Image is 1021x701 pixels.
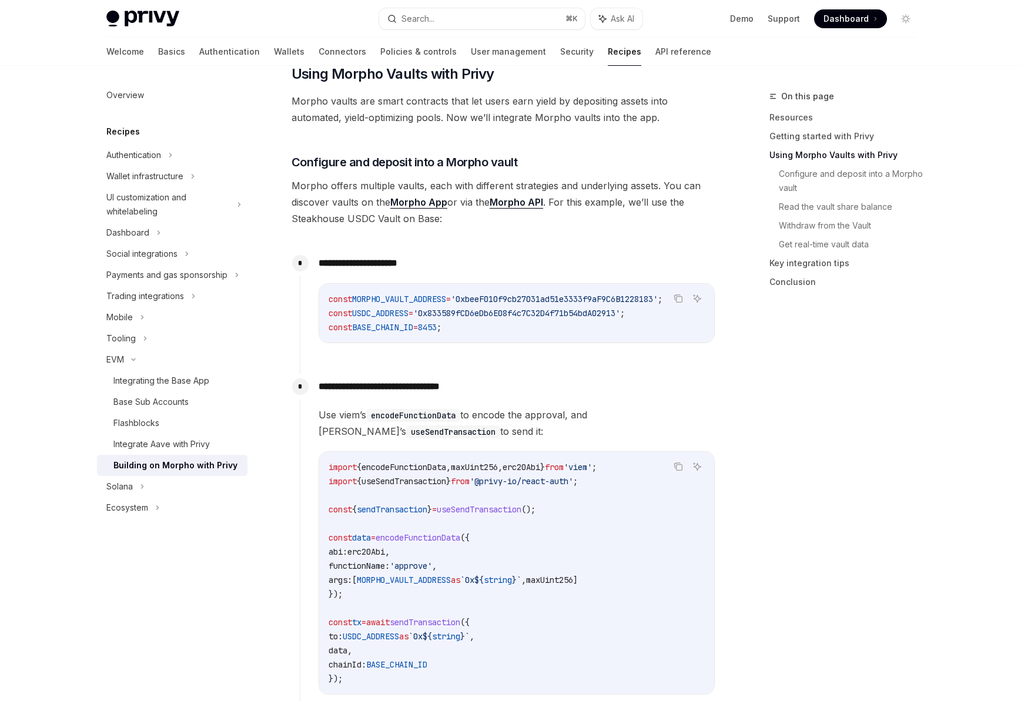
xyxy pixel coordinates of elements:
span: useSendTransaction [361,476,446,487]
span: On this page [781,89,834,103]
div: Tooling [106,331,136,346]
a: Integrating the Base App [97,370,247,391]
code: useSendTransaction [406,425,500,438]
span: BASE_CHAIN_ID [352,322,413,333]
span: `0x [460,575,474,585]
span: } [540,462,545,472]
span: = [432,504,437,515]
img: light logo [106,11,179,27]
span: const [329,504,352,515]
span: = [446,294,451,304]
span: 8453 [418,322,437,333]
span: as [399,631,409,642]
span: } [446,476,451,487]
span: } [460,631,465,642]
span: '0x833589fCD6eDb6E08f4c7C32D4f71b54bdA02913' [413,308,620,318]
span: as [451,575,460,585]
span: , [498,462,503,472]
span: const [329,294,352,304]
span: ; [592,462,597,472]
span: encodeFunctionData [361,462,446,472]
span: `0x [409,631,423,642]
span: ; [620,308,625,318]
a: API reference [655,38,711,66]
span: 'viem' [564,462,592,472]
span: = [371,532,376,543]
a: Configure and deposit into a Morpho vault [779,165,925,197]
a: Overview [97,85,247,106]
div: Integrate Aave with Privy [113,437,210,451]
span: functionName: [329,561,390,571]
a: Key integration tips [769,254,925,273]
span: Ask AI [611,13,634,25]
span: BASE_CHAIN_ID [366,659,427,670]
button: Ask AI [689,459,705,474]
a: Getting started with Privy [769,127,925,146]
button: Copy the contents from the code block [671,459,686,474]
span: (); [521,504,535,515]
span: from [451,476,470,487]
span: ; [437,322,441,333]
span: , [385,546,390,557]
span: to: [329,631,343,642]
span: } [512,575,517,585]
span: import [329,476,357,487]
span: await [366,617,390,628]
span: Dashboard [824,13,869,25]
span: ; [658,294,662,304]
button: Ask AI [591,8,642,29]
div: Integrating the Base App [113,374,209,388]
div: Mobile [106,310,133,324]
span: USDC_ADDRESS [343,631,399,642]
span: ] [573,575,578,585]
span: maxUint256 [526,575,573,585]
span: ` [517,575,521,585]
span: Morpho offers multiple vaults, each with different strategies and underlying assets. You can disc... [292,177,715,227]
span: ${ [474,575,484,585]
span: [ [352,575,357,585]
span: 'approve' [390,561,432,571]
span: , [432,561,437,571]
span: }); [329,589,343,599]
a: Conclusion [769,273,925,291]
a: Welcome [106,38,144,66]
span: string [484,575,512,585]
a: Wallets [274,38,304,66]
span: data [329,645,347,656]
span: }); [329,673,343,684]
a: Recipes [608,38,641,66]
span: = [361,617,366,628]
span: import [329,462,357,472]
a: Connectors [319,38,366,66]
div: Building on Morpho with Privy [113,458,237,472]
span: , [347,645,352,656]
span: sendTransaction [357,504,427,515]
span: maxUint256 [451,462,498,472]
a: Demo [730,13,754,25]
a: Read the vault share balance [779,197,925,216]
span: const [329,322,352,333]
span: Using Morpho Vaults with Privy [292,65,494,83]
button: Copy the contents from the code block [671,291,686,306]
a: Get real-time vault data [779,235,925,254]
span: const [329,308,352,318]
span: abi: [329,546,347,557]
a: Using Morpho Vaults with Privy [769,146,925,165]
a: Withdraw from the Vault [779,216,925,235]
a: Policies & controls [380,38,457,66]
span: '@privy-io/react-auth' [470,476,573,487]
a: Basics [158,38,185,66]
span: sendTransaction [390,617,460,628]
span: { [357,462,361,472]
span: USDC_ADDRESS [352,308,409,318]
span: ({ [460,617,470,628]
span: , [470,631,474,642]
div: Social integrations [106,247,178,261]
span: erc20Abi [503,462,540,472]
a: Morpho App [390,196,447,209]
span: { [352,504,357,515]
span: '0xbeeF010f9cb27031ad51e3333f9aF9C6B1228183' [451,294,658,304]
div: Wallet infrastructure [106,169,183,183]
span: = [413,322,418,333]
span: const [329,617,352,628]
